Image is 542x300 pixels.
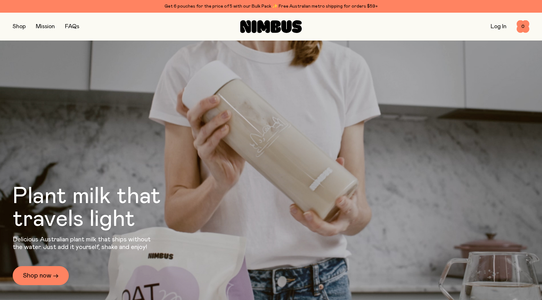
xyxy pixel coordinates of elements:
a: Shop now → [13,266,69,285]
p: Delicious Australian plant milk that ships without the water. Just add it yourself, shake and enjoy! [13,236,155,251]
a: Mission [36,24,55,29]
button: 0 [517,20,529,33]
div: Get 6 pouches for the price of 5 with our Bulk Pack ✨ Free Australian metro shipping for orders $59+ [13,3,529,10]
a: Log In [491,24,507,29]
h1: Plant milk that travels light [13,185,195,231]
a: FAQs [65,24,79,29]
